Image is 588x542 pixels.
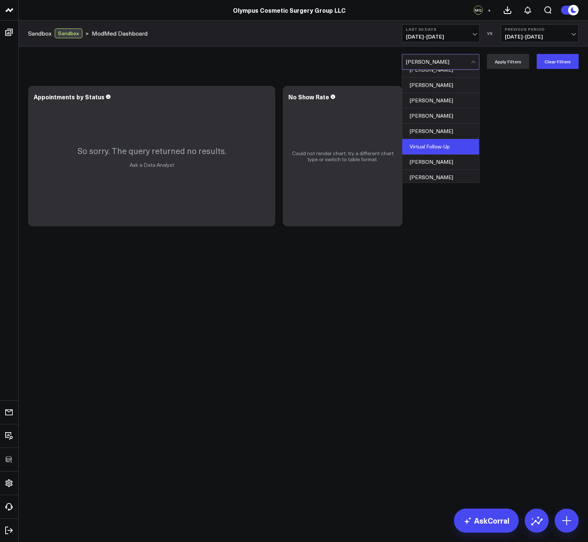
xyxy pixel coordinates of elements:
[537,54,579,69] button: Clear Filters
[501,24,579,42] button: Previous Period[DATE]-[DATE]
[130,161,174,168] a: Ask a Data Analyst
[488,7,491,13] span: +
[28,28,89,38] div: >
[402,124,479,139] div: [PERSON_NAME]
[28,29,52,37] a: Sandbox
[402,108,479,124] div: [PERSON_NAME]
[92,29,148,37] a: ModMed Dashboard
[505,27,575,31] b: Previous Period
[402,93,479,108] div: [PERSON_NAME]
[474,6,483,15] div: MQ
[34,93,104,101] div: Appointments by Status
[402,78,479,93] div: [PERSON_NAME]
[406,34,476,40] span: [DATE] - [DATE]
[55,28,82,38] div: Sandbox
[454,509,519,533] a: AskCorral
[505,34,575,40] span: [DATE] - [DATE]
[402,170,479,185] div: [PERSON_NAME]
[402,62,479,78] div: [PERSON_NAME]
[485,6,494,15] button: +
[484,31,497,36] div: VS
[288,93,329,101] div: No Show Rate
[402,154,479,170] div: [PERSON_NAME]
[487,54,529,69] button: Apply Filters
[406,27,476,31] b: Last 30 Days
[290,150,395,162] p: Could not render chart, try a different chart type or switch to table format.
[233,6,346,14] a: Olympus Cosmetic Surgery Group LLC
[402,24,480,42] button: Last 30 Days[DATE]-[DATE]
[402,139,479,154] div: Virtual Follow-Up
[78,145,226,156] p: So sorry. The query returned no results.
